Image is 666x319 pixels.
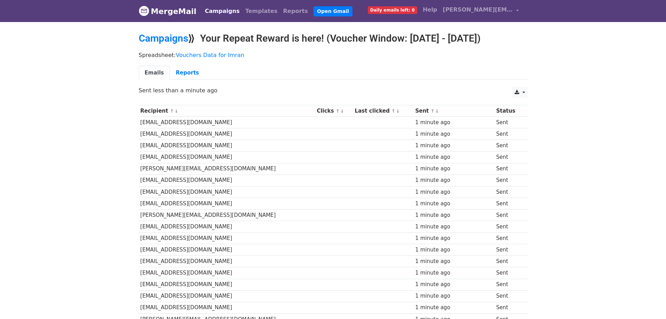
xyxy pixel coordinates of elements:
a: Emails [139,66,170,80]
td: [PERSON_NAME][EMAIL_ADDRESS][DOMAIN_NAME] [139,163,315,175]
div: 1 minute ago [415,165,493,173]
div: 1 minute ago [415,269,493,277]
td: [EMAIL_ADDRESS][DOMAIN_NAME] [139,244,315,256]
td: [EMAIL_ADDRESS][DOMAIN_NAME] [139,290,315,302]
a: Daily emails left: 0 [365,3,420,17]
div: 1 minute ago [415,304,493,312]
p: Sent less than a minute ago [139,87,528,94]
a: Open Gmail [314,6,352,16]
td: [EMAIL_ADDRESS][DOMAIN_NAME] [139,221,315,233]
td: Sent [494,267,523,279]
td: [EMAIL_ADDRESS][DOMAIN_NAME] [139,279,315,290]
a: ↓ [340,108,344,114]
td: Sent [494,290,523,302]
td: Sent [494,151,523,163]
div: 1 minute ago [415,130,493,138]
div: 1 minute ago [415,176,493,184]
a: [PERSON_NAME][EMAIL_ADDRESS][DOMAIN_NAME] [440,3,522,19]
a: Templates [242,4,280,18]
a: ↑ [170,108,174,114]
img: MergeMail logo [139,6,149,16]
p: Spreadsheet: [139,51,528,59]
td: [EMAIL_ADDRESS][DOMAIN_NAME] [139,302,315,313]
td: [EMAIL_ADDRESS][DOMAIN_NAME] [139,233,315,244]
div: 1 minute ago [415,153,493,161]
div: 1 minute ago [415,188,493,196]
td: Sent [494,233,523,244]
td: Sent [494,209,523,221]
a: Reports [170,66,205,80]
div: 1 minute ago [415,257,493,265]
th: Clicks [315,105,353,117]
td: Sent [494,279,523,290]
div: 1 minute ago [415,200,493,208]
td: Sent [494,117,523,128]
td: Sent [494,302,523,313]
a: Help [420,3,440,17]
div: 1 minute ago [415,292,493,300]
td: [EMAIL_ADDRESS][DOMAIN_NAME] [139,256,315,267]
th: Last clicked [353,105,414,117]
a: ↓ [435,108,439,114]
td: [PERSON_NAME][EMAIL_ADDRESS][DOMAIN_NAME] [139,209,315,221]
div: 1 minute ago [415,223,493,231]
div: 1 minute ago [415,281,493,289]
td: Sent [494,244,523,256]
td: [EMAIL_ADDRESS][DOMAIN_NAME] [139,198,315,209]
th: Status [494,105,523,117]
div: 1 minute ago [415,142,493,150]
td: Sent [494,163,523,175]
td: Sent [494,198,523,209]
span: [PERSON_NAME][EMAIL_ADDRESS][DOMAIN_NAME] [443,6,513,14]
td: Sent [494,186,523,198]
td: [EMAIL_ADDRESS][DOMAIN_NAME] [139,175,315,186]
a: Campaigns [139,33,188,44]
th: Sent [413,105,494,117]
td: [EMAIL_ADDRESS][DOMAIN_NAME] [139,117,315,128]
td: [EMAIL_ADDRESS][DOMAIN_NAME] [139,151,315,163]
div: 1 minute ago [415,211,493,219]
td: Sent [494,175,523,186]
td: [EMAIL_ADDRESS][DOMAIN_NAME] [139,267,315,279]
td: Sent [494,140,523,151]
a: ↓ [396,108,400,114]
td: [EMAIL_ADDRESS][DOMAIN_NAME] [139,186,315,198]
td: Sent [494,221,523,233]
span: Daily emails left: 0 [368,6,417,14]
a: Reports [280,4,311,18]
a: ↓ [174,108,178,114]
div: 1 minute ago [415,234,493,242]
td: Sent [494,256,523,267]
div: 1 minute ago [415,119,493,127]
a: ↑ [431,108,434,114]
a: MergeMail [139,4,197,19]
td: Sent [494,128,523,140]
a: ↑ [391,108,395,114]
div: 1 minute ago [415,246,493,254]
a: Vouchers Data for Imran [176,52,245,58]
td: [EMAIL_ADDRESS][DOMAIN_NAME] [139,128,315,140]
th: Recipient [139,105,315,117]
h2: ⟫ Your Repeat Reward is here! (Voucher Window: [DATE] - [DATE]) [139,33,528,44]
a: ↑ [336,108,339,114]
td: [EMAIL_ADDRESS][DOMAIN_NAME] [139,140,315,151]
a: Campaigns [202,4,242,18]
